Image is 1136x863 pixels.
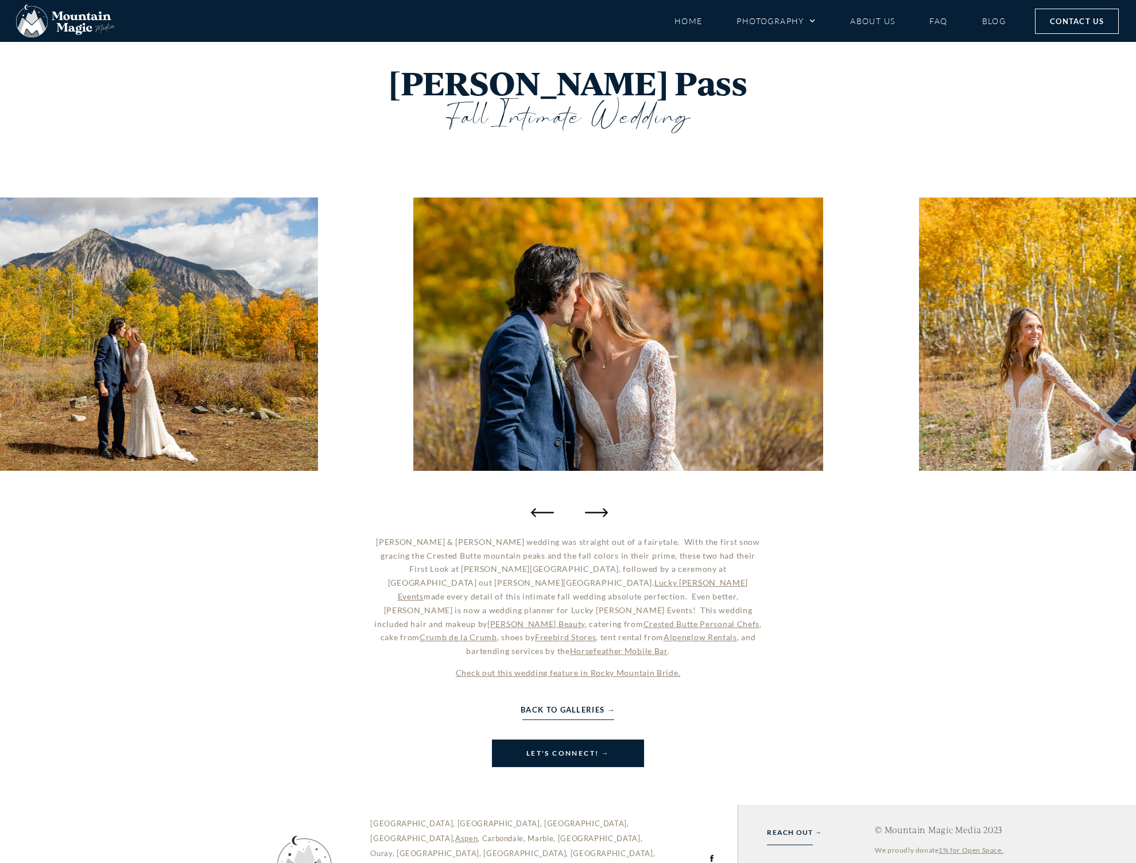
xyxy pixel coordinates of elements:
[982,11,1006,31] a: Blog
[224,65,913,102] h1: [PERSON_NAME] Pass
[413,198,823,471] div: 23 / 90
[875,843,1107,857] div: We proudly donate
[455,834,478,843] a: Aspen
[526,747,610,760] span: Let's Connect! →
[767,826,822,839] a: REACH OUT →
[487,619,585,629] a: [PERSON_NAME] Beauty
[583,501,606,524] div: Next slide
[456,668,681,678] a: Check out this wedding feature in Rocky Mountain Bride.
[570,646,668,656] a: Horsefeather Mobile Bar
[850,11,895,31] a: About Us
[664,632,737,642] a: Alpenglow Rentals
[1035,9,1119,34] a: Contact Us
[1050,15,1104,28] span: Contact Us
[875,825,1107,835] h4: © Mountain Magic Media 2023
[535,632,596,642] a: Freebird Stores
[929,11,947,31] a: FAQ
[643,619,760,629] a: Crested Butte Personal Chefs
[674,11,1006,31] nav: Menu
[371,535,766,658] p: [PERSON_NAME] & [PERSON_NAME] wedding was straight out of a fairytale. With the first snow gracin...
[413,198,823,471] img: Lucky Penny Events Planning wedding planner Rocky Mountain Bride feature planner Crested Butte ph...
[492,740,644,767] a: Let's Connect! →
[224,102,913,133] h3: Fall Intimate Wedding
[531,501,554,524] div: Previous slide
[674,11,703,31] a: Home
[420,632,497,642] a: Crumb de la Crumb
[398,578,749,601] a: Lucky [PERSON_NAME] Events
[939,846,1003,854] a: 1% for Open Space.
[16,5,115,38] img: Mountain Magic Media photography logo Crested Butte Photographer
[521,703,615,716] a: Back to Galleries →
[736,11,816,31] a: Photography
